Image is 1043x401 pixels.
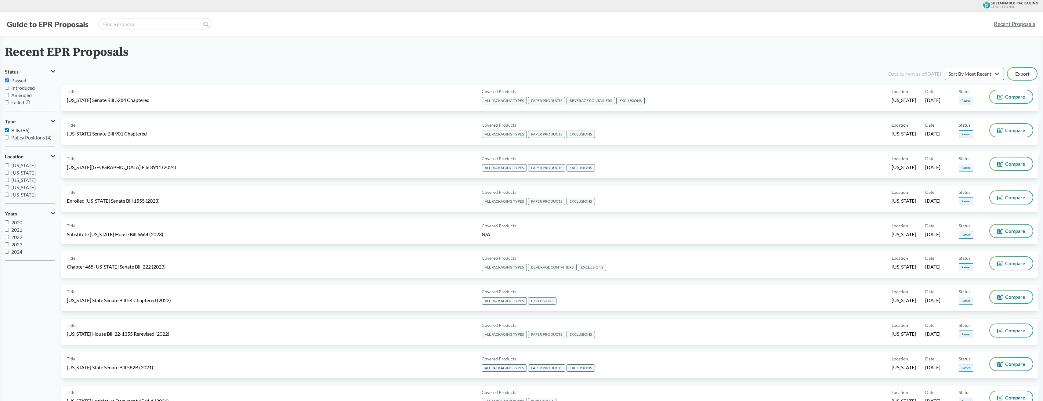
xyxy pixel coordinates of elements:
span: [US_STATE] [892,297,916,304]
span: Substitute [US_STATE] House Bill 6664 (2023) [67,231,163,238]
span: PAPER PRODUCTS [528,164,565,172]
span: ALL PACKAGING TYPES [482,331,527,338]
span: ALL PACKAGING TYPES [482,164,527,172]
span: Passed [959,231,973,239]
span: Title [67,155,75,162]
input: 2024 [5,250,9,254]
span: Status [959,189,970,195]
span: [DATE] [925,97,940,103]
span: [US_STATE] [892,164,916,171]
span: Date [925,255,934,261]
h2: Recent EPR Proposals [5,45,129,59]
button: Compare [990,191,1033,204]
button: Compare [990,358,1033,370]
span: ALL PACKAGING TYPES [482,131,527,138]
span: ALL PACKAGING TYPES [482,198,527,205]
input: Passed [5,78,9,82]
span: Location [892,88,908,95]
span: [US_STATE] [892,97,916,103]
span: 2021 [11,227,22,233]
input: [US_STATE] [5,193,9,197]
span: Status [959,222,970,229]
span: PAPER PRODUCTS [528,97,565,104]
button: Compare [990,157,1033,170]
span: Years [5,211,17,216]
span: Date [925,389,934,396]
span: EXCLUSIONS [567,131,595,138]
span: Policy Positions (4) [11,135,52,140]
span: [US_STATE][GEOGRAPHIC_DATA] File 3911 (2024) [67,164,176,171]
span: Title [67,189,75,195]
span: Compare [1005,395,1025,400]
span: Date [925,288,934,295]
span: [US_STATE] Senate Bill 901 Chaptered [67,130,147,137]
button: Export [1008,68,1037,80]
span: Title [67,356,75,362]
span: Location [892,322,908,328]
span: ALL PACKAGING TYPES [482,364,527,372]
span: Title [67,389,75,396]
div: Data current as of [DATE] [888,70,941,78]
span: EXCLUSIONS [578,264,606,271]
span: [US_STATE] [892,130,916,137]
span: Date [925,189,934,195]
input: 2020 [5,220,9,224]
span: [US_STATE] [11,162,36,168]
button: Guide to EPR Proposals [5,19,90,29]
span: Covered Products [482,222,516,229]
span: [US_STATE] House Bill 22-1355 Rerevised (2022) [67,331,169,337]
button: Years [5,208,55,219]
span: Covered Products [482,356,516,362]
span: Compare [1005,328,1025,333]
span: [DATE] [925,297,940,304]
span: Compare [1005,195,1025,200]
input: 2023 [5,242,9,246]
span: Covered Products [482,288,516,295]
span: Compare [1005,294,1025,299]
span: Date [925,322,934,328]
span: Status [959,322,970,328]
span: BEVERAGE CONTAINERS [567,97,615,104]
button: Status [5,67,55,77]
span: Location [892,356,908,362]
button: Compare [990,257,1033,270]
span: [DATE] [925,130,940,137]
span: Covered Products [482,389,516,396]
input: [US_STATE] [5,185,9,189]
span: Location [5,154,24,159]
span: Covered Products [482,189,516,195]
span: Title [67,222,75,229]
span: Status [959,88,970,95]
span: PAPER PRODUCTS [528,131,565,138]
span: Passed [959,130,973,138]
span: ALL PACKAGING TYPES [482,264,527,271]
span: Compare [1005,229,1025,233]
span: Title [67,322,75,328]
input: Amended [5,93,9,97]
span: N/A [482,231,490,237]
span: [US_STATE] [892,197,916,204]
span: Date [925,88,934,95]
span: Bills (96) [11,127,30,133]
span: Status [959,255,970,261]
button: Compare [990,90,1033,103]
span: Compare [1005,261,1025,266]
span: Date [925,155,934,162]
span: [US_STATE] [11,170,36,175]
span: Status [959,389,970,396]
span: Title [67,122,75,128]
span: Passed [959,197,973,205]
span: Title [67,88,75,95]
span: [US_STATE] [892,331,916,337]
span: Status [959,155,970,162]
span: Title [67,288,75,295]
span: [DATE] [925,331,940,337]
input: 2021 [5,228,9,232]
span: BEVERAGE CONTAINERS [528,264,577,271]
button: Compare [990,124,1033,137]
button: Compare [990,291,1033,303]
span: Date [925,356,934,362]
span: Title [67,255,75,261]
span: [DATE] [925,231,940,238]
span: Status [959,288,970,295]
